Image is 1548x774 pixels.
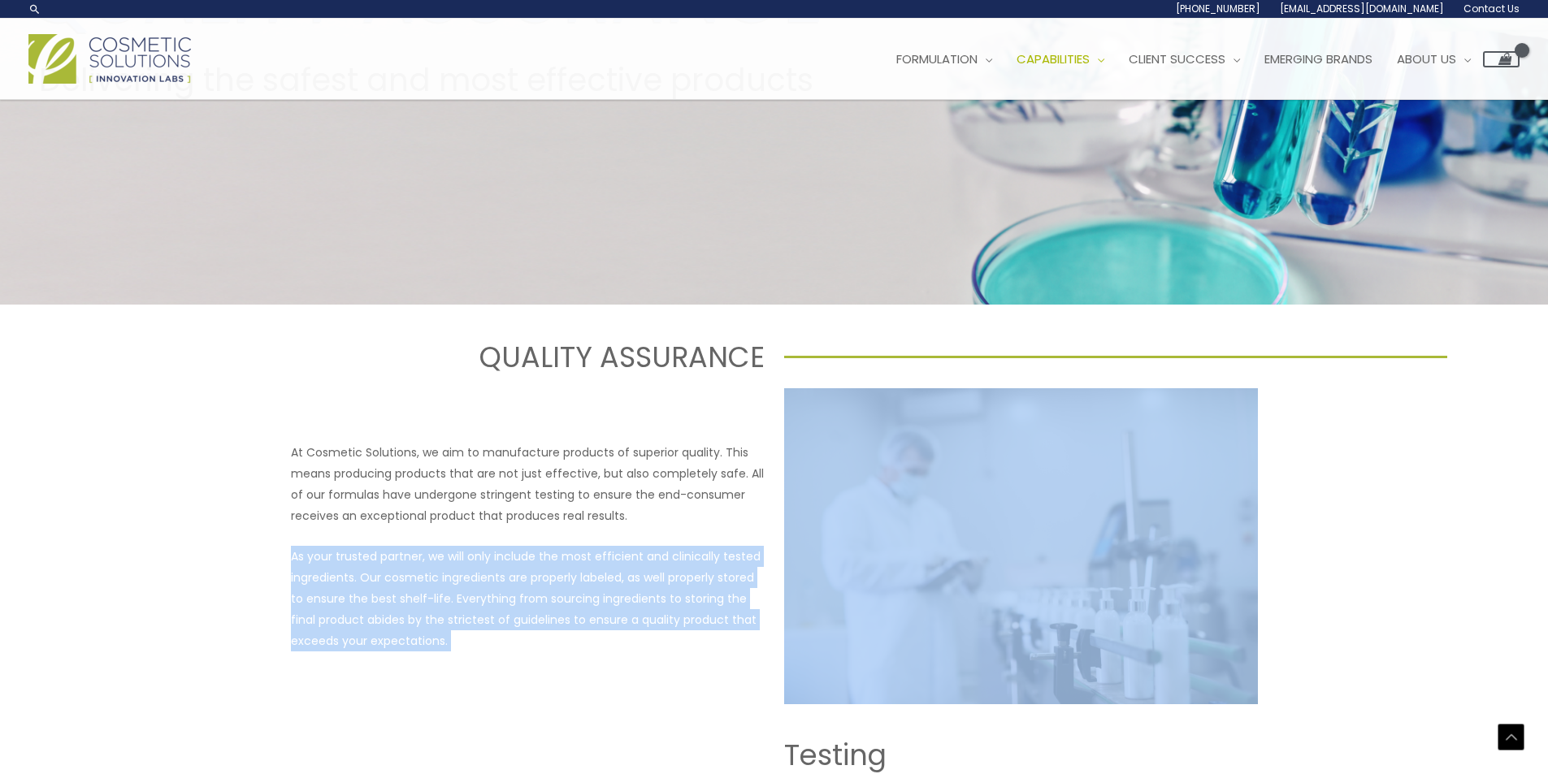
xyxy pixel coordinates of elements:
[1004,35,1117,84] a: Capabilities
[1397,50,1456,67] span: About Us
[1385,35,1483,84] a: About Us
[1280,2,1444,15] span: [EMAIL_ADDRESS][DOMAIN_NAME]
[101,337,765,377] h1: QUALITY ASSURANCE
[884,35,1004,84] a: Formulation
[28,2,41,15] a: Search icon link
[291,442,765,526] p: At Cosmetic Solutions, we aim to manufacture products of superior quality. This means producing p...
[872,35,1520,84] nav: Site Navigation
[1252,35,1385,84] a: Emerging Brands
[784,388,1258,704] img: Cosmetic Solutions Quality Assurance image features a quality control officer inspecting skincare...
[1117,35,1252,84] a: Client Success
[1264,50,1372,67] span: Emerging Brands
[28,34,191,84] img: Cosmetic Solutions Logo
[1129,50,1225,67] span: Client Success
[1483,51,1520,67] a: View Shopping Cart, empty
[784,737,1545,774] h2: Testing
[1176,2,1260,15] span: [PHONE_NUMBER]
[896,50,978,67] span: Formulation
[1017,50,1090,67] span: Capabilities
[1463,2,1520,15] span: Contact Us
[291,546,765,651] p: As your trusted partner, we will only include the most efficient and clinically tested ingredient...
